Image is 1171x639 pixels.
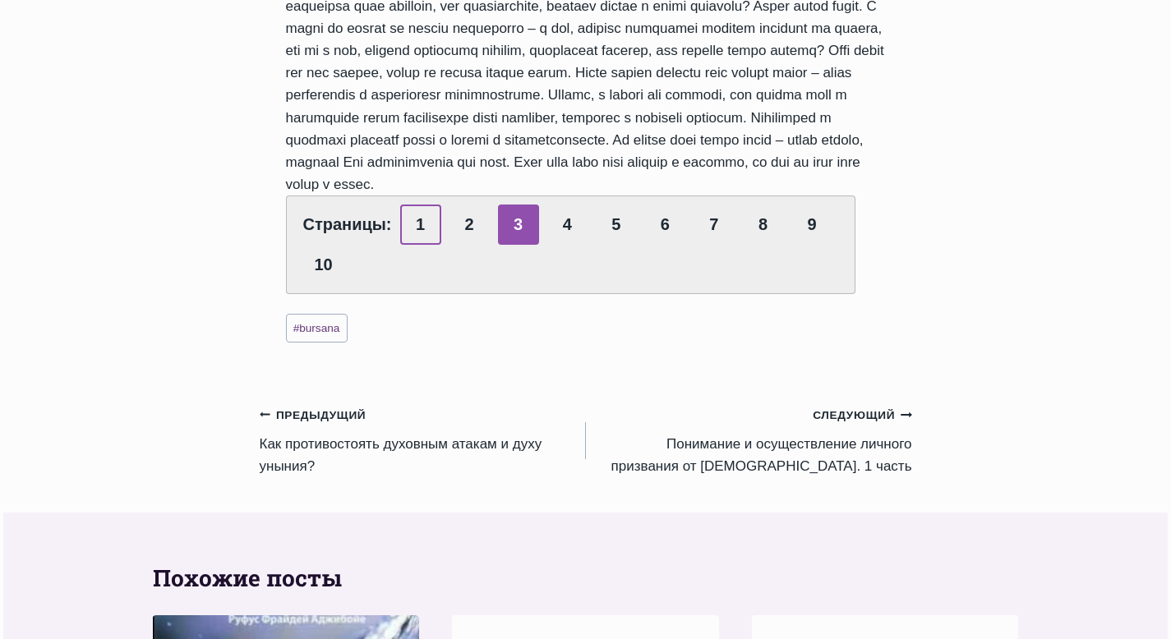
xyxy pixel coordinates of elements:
[286,314,348,342] a: #bursana
[260,407,367,425] small: Предыдущий
[449,205,490,245] a: 2
[303,245,344,285] a: 10
[586,403,912,477] a: СледующийПонимание и осуществление личного призвания от [DEMOGRAPHIC_DATA]. 1 часть
[644,205,685,245] a: 6
[153,561,1019,595] h2: Похожие посты
[596,205,637,245] a: 5
[694,205,735,245] a: 7
[260,403,912,477] nav: Записи
[546,205,588,245] a: 4
[293,322,300,334] span: #
[791,205,832,245] a: 9
[286,195,856,294] div: Страницы:
[742,205,783,245] a: 8
[260,403,586,477] a: ПредыдущийКак противостоять духовным атакам и духу уныния?
[400,205,441,245] a: 1
[498,205,539,245] span: 3
[813,407,911,425] small: Следующий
